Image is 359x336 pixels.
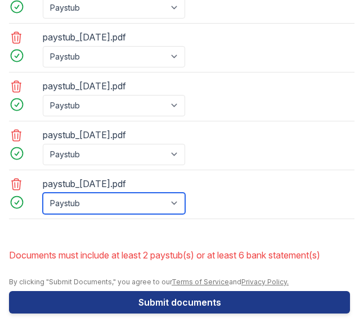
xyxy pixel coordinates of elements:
[172,278,229,286] a: Terms of Service
[43,126,187,144] div: paystub_[DATE].pdf
[9,291,350,314] button: Submit documents
[9,278,350,287] div: By clicking "Submit Documents," you agree to our and
[43,175,187,193] div: paystub_[DATE].pdf
[43,77,187,95] div: paystub_[DATE].pdf
[241,278,289,286] a: Privacy Policy.
[43,28,187,46] div: paystub_[DATE].pdf
[9,244,350,266] li: Documents must include at least 2 paystub(s) or at least 6 bank statement(s)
